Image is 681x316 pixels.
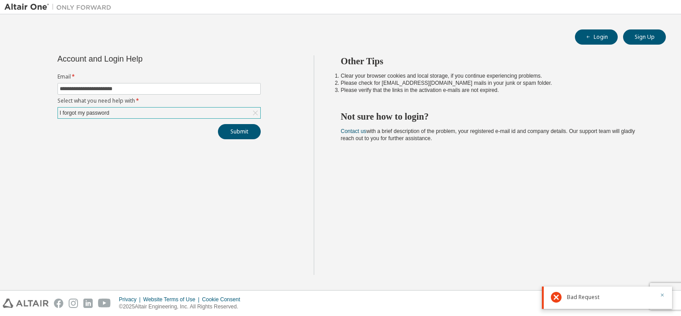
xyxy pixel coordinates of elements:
li: Please check for [EMAIL_ADDRESS][DOMAIN_NAME] mails in your junk or spam folder. [341,79,650,87]
li: Please verify that the links in the activation e-mails are not expired. [341,87,650,94]
label: Email [57,73,261,80]
div: Website Terms of Use [143,296,202,303]
div: I forgot my password [58,108,260,118]
img: youtube.svg [98,299,111,308]
img: instagram.svg [69,299,78,308]
button: Login [575,29,618,45]
img: altair_logo.svg [3,299,49,308]
label: Select what you need help with [57,97,261,104]
button: Submit [218,124,261,139]
div: Privacy [119,296,143,303]
div: Account and Login Help [57,55,220,62]
span: with a brief description of the problem, your registered e-mail id and company details. Our suppo... [341,128,635,141]
span: Bad Request [567,294,599,301]
h2: Other Tips [341,55,650,67]
div: Cookie Consent [202,296,245,303]
p: © 2025 Altair Engineering, Inc. All Rights Reserved. [119,303,246,311]
h2: Not sure how to login? [341,111,650,122]
button: Sign Up [623,29,666,45]
li: Clear your browser cookies and local storage, if you continue experiencing problems. [341,72,650,79]
img: facebook.svg [54,299,63,308]
div: I forgot my password [58,108,111,118]
img: linkedin.svg [83,299,93,308]
a: Contact us [341,128,366,134]
img: Altair One [4,3,116,12]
